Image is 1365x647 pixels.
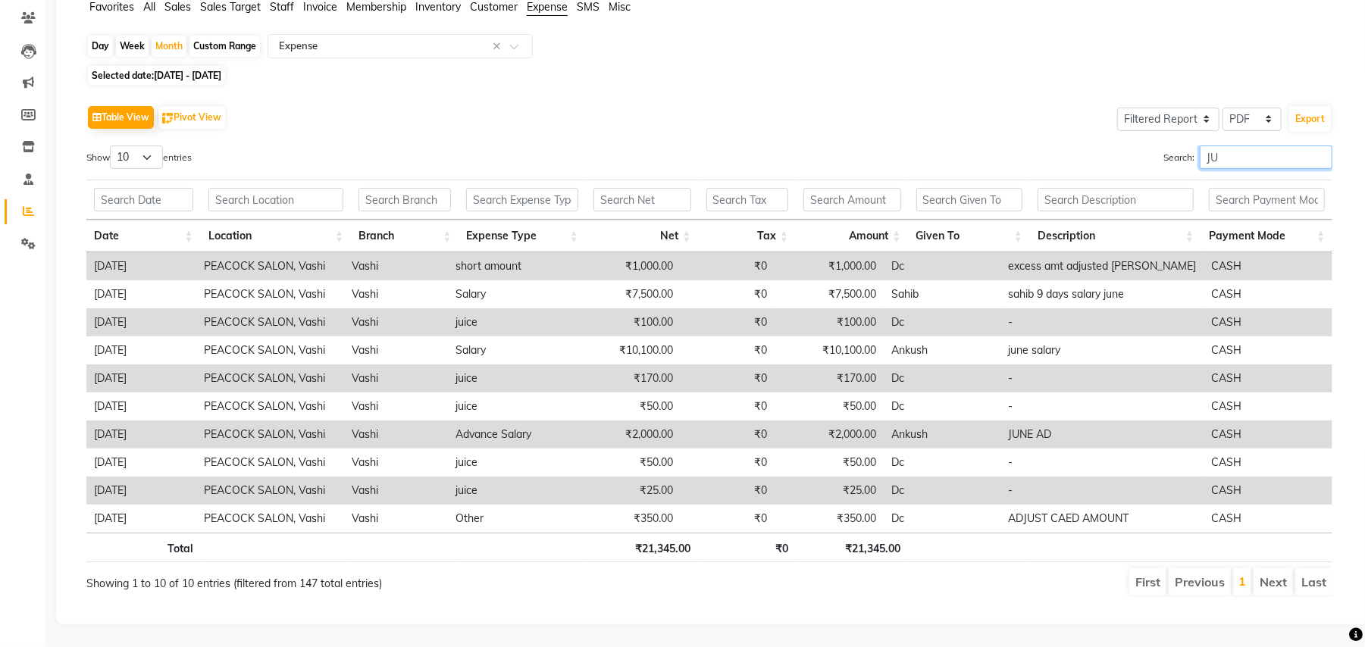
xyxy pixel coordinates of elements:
[86,308,196,336] td: [DATE]
[344,449,448,477] td: Vashi
[1209,188,1325,211] input: Search Payment Mode
[681,336,775,364] td: ₹0
[699,533,797,562] th: ₹0
[572,280,681,308] td: ₹7,500.00
[1001,505,1204,533] td: ADJUST CAED AMOUNT
[681,420,775,449] td: ₹0
[1001,280,1204,308] td: sahib 9 days salary june
[88,106,154,129] button: Table View
[86,449,196,477] td: [DATE]
[448,420,572,449] td: Advance Salary
[86,392,196,420] td: [DATE]
[1289,106,1331,132] button: Export
[344,505,448,533] td: Vashi
[196,364,344,392] td: PEACOCK SALON, Vashi
[803,188,901,211] input: Search Amount
[86,505,196,533] td: [DATE]
[1001,308,1204,336] td: -
[572,420,681,449] td: ₹2,000.00
[358,188,451,211] input: Search Branch
[909,220,1030,252] th: Given To: activate to sort column ascending
[884,477,1001,505] td: Dc
[448,392,572,420] td: juice
[86,145,192,169] label: Show entries
[681,449,775,477] td: ₹0
[344,392,448,420] td: Vashi
[572,392,681,420] td: ₹50.00
[1204,308,1332,336] td: CASH
[1238,574,1246,589] a: 1
[448,336,572,364] td: Salary
[1001,449,1204,477] td: -
[572,308,681,336] td: ₹100.00
[1204,449,1332,477] td: CASH
[586,220,699,252] th: Net: activate to sort column ascending
[1204,252,1332,280] td: CASH
[208,188,343,211] input: Search Location
[88,36,113,57] div: Day
[681,308,775,336] td: ₹0
[884,505,1001,533] td: Dc
[466,188,578,211] input: Search Expense Type
[1204,420,1332,449] td: CASH
[572,505,681,533] td: ₹350.00
[344,477,448,505] td: Vashi
[448,449,572,477] td: juice
[1030,220,1201,252] th: Description: activate to sort column ascending
[86,420,196,449] td: [DATE]
[344,308,448,336] td: Vashi
[572,477,681,505] td: ₹25.00
[86,567,593,592] div: Showing 1 to 10 of 10 entries (filtered from 147 total entries)
[775,280,884,308] td: ₹7,500.00
[344,280,448,308] td: Vashi
[110,145,163,169] select: Showentries
[448,364,572,392] td: juice
[775,477,884,505] td: ₹25.00
[775,449,884,477] td: ₹50.00
[448,252,572,280] td: short amount
[196,336,344,364] td: PEACOCK SALON, Vashi
[775,505,884,533] td: ₹350.00
[196,449,344,477] td: PEACOCK SALON, Vashi
[1201,220,1332,252] th: Payment Mode: activate to sort column ascending
[572,252,681,280] td: ₹1,000.00
[1001,477,1204,505] td: -
[86,477,196,505] td: [DATE]
[344,336,448,364] td: Vashi
[1001,364,1204,392] td: -
[1038,188,1194,211] input: Search Description
[1001,392,1204,420] td: -
[1204,477,1332,505] td: CASH
[884,392,1001,420] td: Dc
[681,280,775,308] td: ₹0
[884,420,1001,449] td: Ankush
[196,252,344,280] td: PEACOCK SALON, Vashi
[152,36,186,57] div: Month
[884,252,1001,280] td: Dc
[88,66,225,85] span: Selected date:
[1200,145,1332,169] input: Search:
[162,113,174,124] img: pivot.png
[158,106,225,129] button: Pivot View
[196,308,344,336] td: PEACOCK SALON, Vashi
[1204,280,1332,308] td: CASH
[884,364,1001,392] td: Dc
[86,280,196,308] td: [DATE]
[681,252,775,280] td: ₹0
[201,220,351,252] th: Location: activate to sort column ascending
[196,280,344,308] td: PEACOCK SALON, Vashi
[448,280,572,308] td: Salary
[94,188,193,211] input: Search Date
[86,336,196,364] td: [DATE]
[86,220,201,252] th: Date: activate to sort column ascending
[86,364,196,392] td: [DATE]
[1204,364,1332,392] td: CASH
[459,220,586,252] th: Expense Type: activate to sort column ascending
[448,505,572,533] td: Other
[593,188,691,211] input: Search Net
[1001,336,1204,364] td: june salary
[775,364,884,392] td: ₹170.00
[916,188,1022,211] input: Search Given To
[775,336,884,364] td: ₹10,100.00
[1001,252,1204,280] td: excess amt adjusted [PERSON_NAME]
